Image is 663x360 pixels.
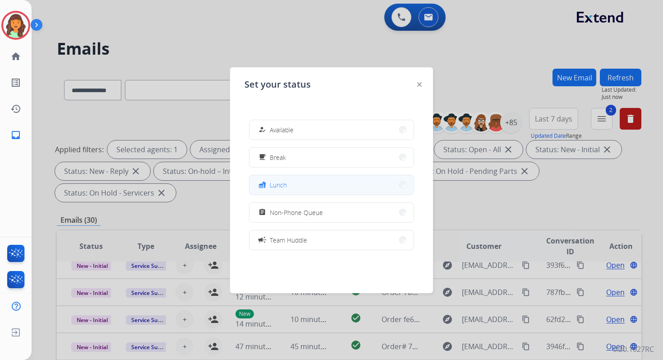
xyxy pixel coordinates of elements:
[258,154,266,161] mat-icon: free_breakfast
[10,103,21,114] mat-icon: history
[3,13,28,38] img: avatar
[244,78,311,91] span: Set your status
[249,203,414,222] button: Non-Phone Queue
[270,153,286,162] span: Break
[10,51,21,62] mat-icon: home
[249,148,414,167] button: Break
[270,125,294,135] span: Available
[270,235,307,245] span: Team Huddle
[258,126,266,134] mat-icon: how_to_reg
[10,130,21,140] mat-icon: inbox
[249,230,414,250] button: Team Huddle
[249,175,414,195] button: Lunch
[258,235,267,244] mat-icon: campaign
[270,180,287,190] span: Lunch
[258,181,266,189] mat-icon: fastfood
[10,77,21,88] mat-icon: list_alt
[613,344,654,355] p: 0.20.1027RC
[417,82,422,87] img: close-button
[258,209,266,216] mat-icon: assignment
[270,208,323,217] span: Non-Phone Queue
[249,120,414,140] button: Available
